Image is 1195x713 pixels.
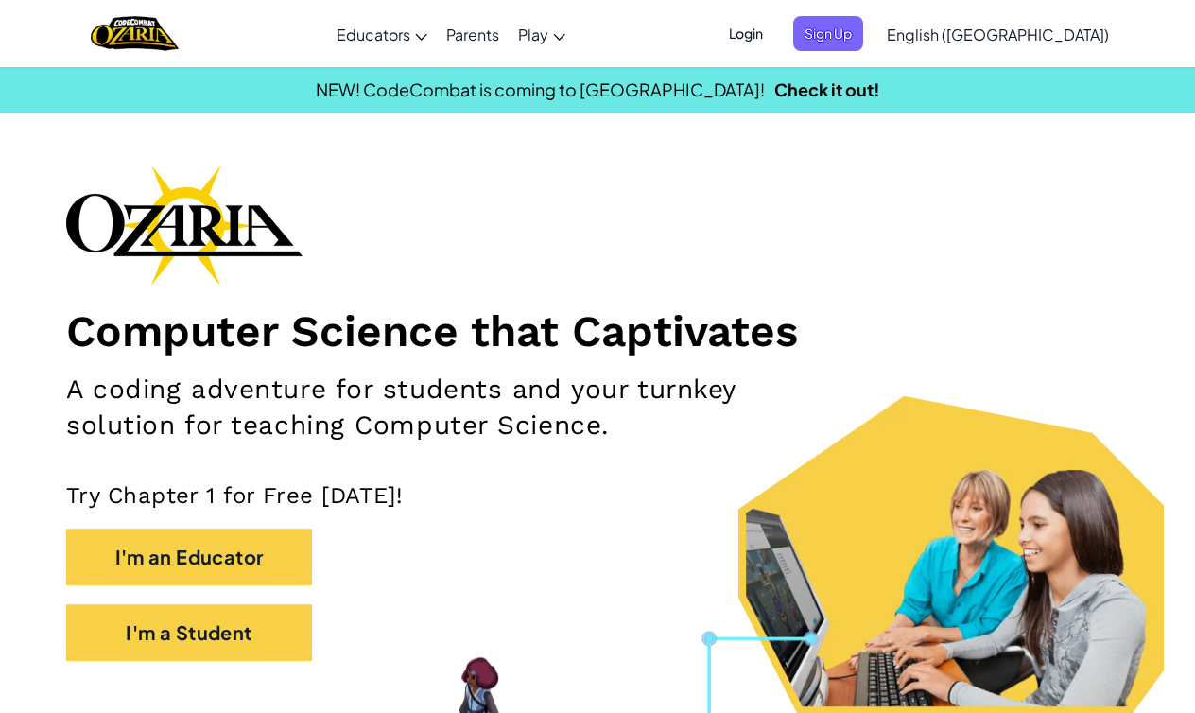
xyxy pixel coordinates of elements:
[337,25,410,44] span: Educators
[887,25,1109,44] span: English ([GEOGRAPHIC_DATA])
[793,16,863,51] button: Sign Up
[316,78,765,100] span: NEW! CodeCombat is coming to [GEOGRAPHIC_DATA]!
[66,481,1129,510] p: Try Chapter 1 for Free [DATE]!
[518,25,548,44] span: Play
[66,529,312,585] button: I'm an Educator
[718,16,774,51] button: Login
[91,14,179,53] a: Ozaria by CodeCombat logo
[774,78,880,100] a: Check it out!
[66,604,312,661] button: I'm a Student
[66,304,1129,357] h1: Computer Science that Captivates
[509,9,575,60] a: Play
[877,9,1118,60] a: English ([GEOGRAPHIC_DATA])
[327,9,437,60] a: Educators
[66,165,303,286] img: Ozaria branding logo
[66,372,778,443] h2: A coding adventure for students and your turnkey solution for teaching Computer Science.
[91,14,179,53] img: Home
[437,9,509,60] a: Parents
